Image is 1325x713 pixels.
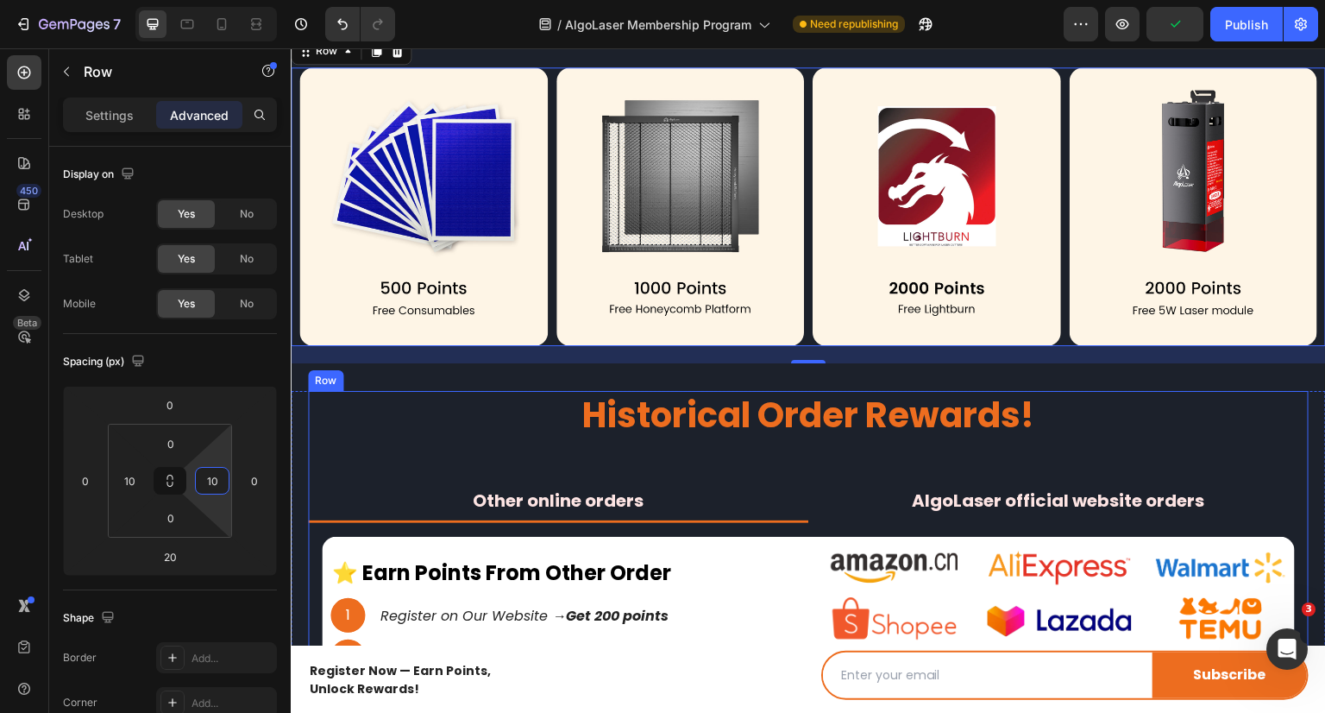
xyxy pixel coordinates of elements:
input: 10px [116,468,142,494]
p: Settings [85,106,134,124]
div: Tablet [63,251,93,267]
span: Historical Order Rewards! [292,343,744,391]
div: Corner [63,695,97,710]
span: No [240,251,254,267]
button: Publish [1210,7,1283,41]
div: Beta [13,316,41,330]
div: Spacing (px) [63,350,148,374]
div: Add... [192,651,273,666]
span: AlgoLaser Membership Program [565,16,751,34]
span: Yes [178,206,195,222]
p: AlgoLaser official website orders [622,442,914,463]
span: 3 [1302,603,1316,616]
strong: Get 200 points [275,558,378,577]
span: No [240,296,254,312]
button: Subscribe [862,604,1016,650]
div: Publish [1225,16,1268,34]
span: Yes [178,251,195,267]
input: 10 [199,468,225,494]
div: 450 [16,184,41,198]
div: Background Image [40,550,74,584]
p: Advanced [170,106,229,124]
iframe: Design area [291,48,1325,713]
span: Yes [178,296,195,312]
input: 0 [242,468,267,494]
span: Need republishing [810,16,898,32]
iframe: Intercom live chat [1266,628,1308,670]
div: Undo/Redo [325,7,395,41]
div: Background Image [40,591,74,626]
p: 1 [41,558,72,577]
button: 7 [7,7,129,41]
p: Register on Our Website → [90,559,378,576]
span: Unlock Rewards! [19,632,129,649]
input: 0px [154,431,188,457]
input: 0 [153,392,187,418]
input: 0 [72,468,98,494]
input: 0px [154,505,188,531]
div: Display on [63,163,138,186]
span: / [557,16,562,34]
input: Enter your email [532,607,840,647]
p: Row [84,61,230,82]
div: Subscribe [903,618,976,636]
div: Desktop [63,206,104,222]
span: No [240,206,254,222]
div: Row [21,325,49,340]
div: Add... [192,696,273,711]
input: 20 [153,544,187,570]
p: Other online orders [182,442,353,463]
div: Border [63,650,97,666]
p: 7 [113,14,121,35]
span: ⭐ earn points from other order [41,510,380,539]
div: Mobile [63,296,96,312]
img: gempages_490434917700731761-d482a321-a636-47df-80ee-60cd2a9c63eb.png [531,489,1004,605]
div: Shape [63,607,118,630]
span: Register Now — Earn Points, [19,614,200,631]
